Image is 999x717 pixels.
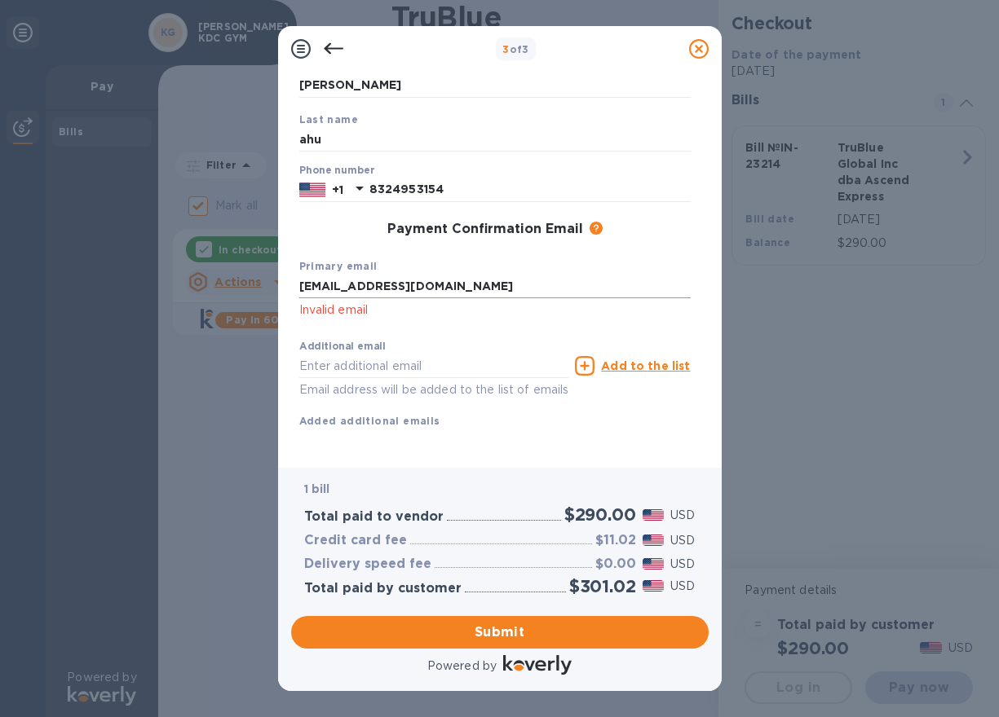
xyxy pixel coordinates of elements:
[643,558,665,570] img: USD
[304,482,330,495] b: 1 bill
[304,533,407,548] h3: Credit card fee
[291,616,709,649] button: Submit
[369,178,691,202] input: Enter your phone number
[670,578,695,595] p: USD
[387,222,583,237] h3: Payment Confirmation Email
[670,532,695,549] p: USD
[299,380,569,399] p: Email address will be added to the list of emails
[503,655,572,675] img: Logo
[643,509,665,521] img: USD
[299,342,386,352] label: Additional email
[502,43,529,55] b: of 3
[299,415,440,427] b: Added additional emails
[670,507,695,524] p: USD
[299,127,691,152] input: Enter your last name
[304,581,462,596] h3: Total paid by customer
[427,658,497,675] p: Powered by
[299,260,378,272] b: Primary email
[502,43,509,55] span: 3
[299,181,325,199] img: US
[643,580,665,592] img: USD
[332,182,343,198] p: +1
[299,166,374,176] label: Phone number
[304,509,444,525] h3: Total paid to vendor
[595,533,636,548] h3: $11.02
[643,534,665,546] img: USD
[670,556,695,573] p: USD
[569,576,636,596] h2: $301.02
[304,556,431,572] h3: Delivery speed fee
[601,359,690,372] u: Add to the list
[299,275,691,299] input: Enter your primary name
[299,73,691,98] input: Enter your first name
[564,504,636,525] h2: $290.00
[595,556,636,572] h3: $0.00
[299,354,569,378] input: Enter additional email
[299,113,359,125] b: Last name
[299,301,691,319] p: Invalid email
[304,622,696,642] span: Submit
